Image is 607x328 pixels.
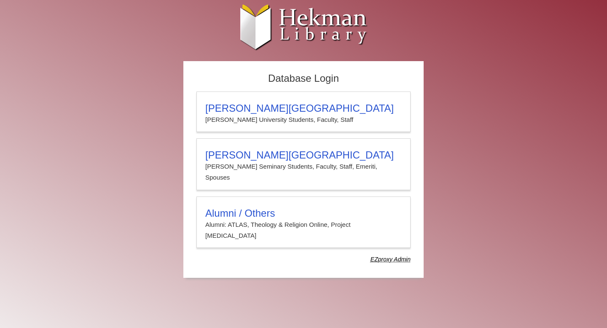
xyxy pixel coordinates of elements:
[205,219,402,242] p: Alumni: ATLAS, Theology & Religion Online, Project [MEDICAL_DATA]
[196,91,411,132] a: [PERSON_NAME][GEOGRAPHIC_DATA][PERSON_NAME] University Students, Faculty, Staff
[205,149,402,161] h3: [PERSON_NAME][GEOGRAPHIC_DATA]
[196,138,411,190] a: [PERSON_NAME][GEOGRAPHIC_DATA][PERSON_NAME] Seminary Students, Faculty, Staff, Emeriti, Spouses
[192,70,415,87] h2: Database Login
[205,114,402,125] p: [PERSON_NAME] University Students, Faculty, Staff
[371,256,411,263] dfn: Use Alumni login
[205,161,402,183] p: [PERSON_NAME] Seminary Students, Faculty, Staff, Emeriti, Spouses
[205,207,402,219] h3: Alumni / Others
[205,207,402,242] summary: Alumni / OthersAlumni: ATLAS, Theology & Religion Online, Project [MEDICAL_DATA]
[205,102,402,114] h3: [PERSON_NAME][GEOGRAPHIC_DATA]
